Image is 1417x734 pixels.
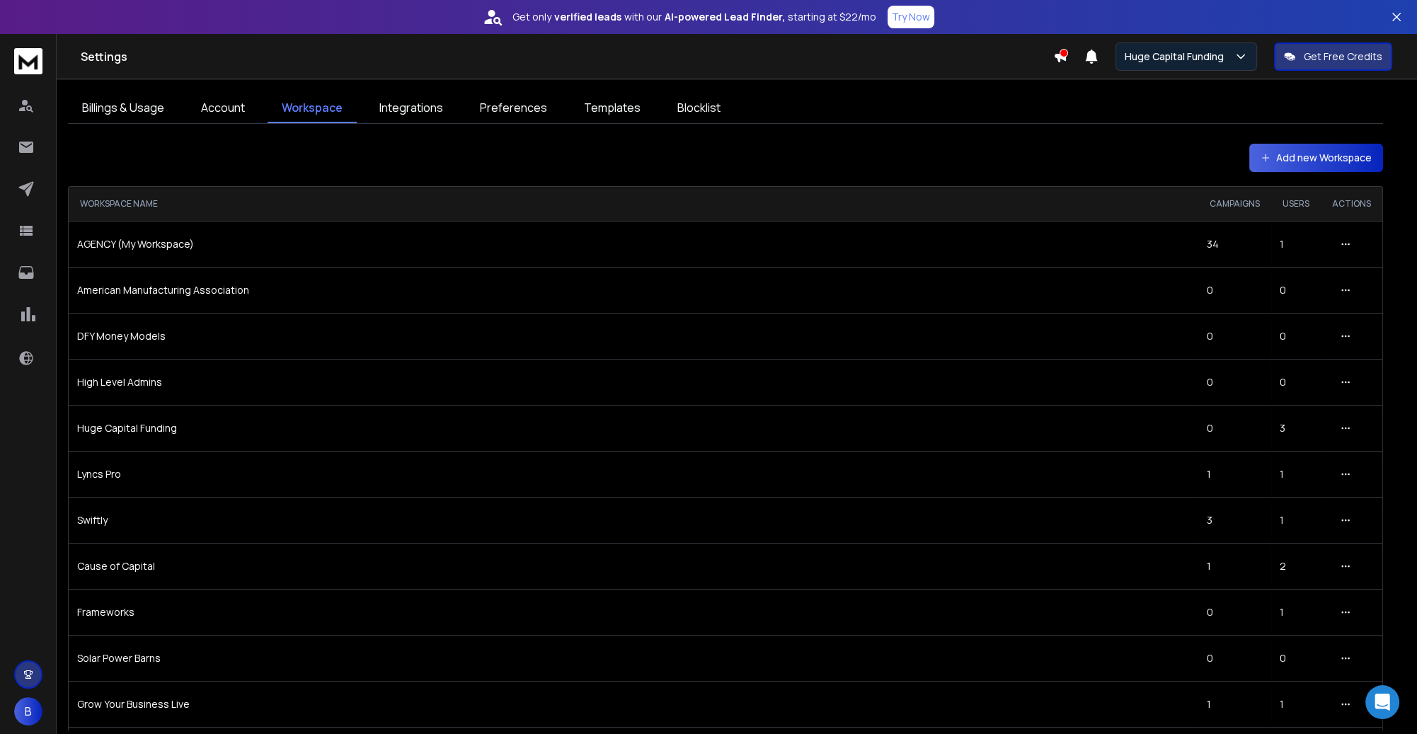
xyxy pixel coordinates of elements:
img: logo [14,48,42,74]
div: Open Intercom Messenger [1365,685,1399,719]
td: Swiftly [69,497,1198,543]
h1: Settings [81,48,1053,65]
button: Add new Workspace [1249,144,1383,172]
button: B [14,697,42,726]
td: 0 [1198,267,1271,313]
th: USERS [1271,187,1321,221]
td: 2 [1271,543,1321,589]
td: 0 [1198,589,1271,635]
td: 3 [1271,405,1321,451]
td: 1 [1271,451,1321,497]
td: Grow Your Business Live [69,681,1198,727]
td: Cause of Capital [69,543,1198,589]
td: 1 [1271,221,1321,267]
td: Frameworks [69,589,1198,635]
a: Blocklist [663,93,735,123]
td: 1 [1198,451,1271,497]
td: 0 [1198,405,1271,451]
a: Integrations [365,93,457,123]
p: Huge Capital Funding [1125,50,1229,64]
td: 1 [1271,497,1321,543]
td: 1 [1271,681,1321,727]
a: Preferences [466,93,561,123]
a: Billings & Usage [68,93,178,123]
td: 0 [1271,313,1321,359]
p: Get only with our starting at $22/mo [512,10,876,24]
td: 0 [1198,313,1271,359]
th: CAMPAIGNS [1198,187,1271,221]
td: 34 [1198,221,1271,267]
td: 3 [1198,497,1271,543]
a: Account [187,93,259,123]
a: Templates [570,93,655,123]
p: Get Free Credits [1304,50,1382,64]
strong: AI-powered Lead Finder, [665,10,785,24]
td: 0 [1198,359,1271,405]
td: 1 [1198,543,1271,589]
td: Huge Capital Funding [69,405,1198,451]
a: Workspace [268,93,357,123]
td: Lyncs Pro [69,451,1198,497]
td: American Manufacturing Association [69,267,1198,313]
td: 1 [1271,589,1321,635]
td: Solar Power Barns [69,635,1198,681]
td: 0 [1271,359,1321,405]
td: 0 [1271,635,1321,681]
th: WORKSPACE NAME [69,187,1198,221]
td: 0 [1198,635,1271,681]
td: AGENCY (My Workspace) [69,221,1198,267]
button: Get Free Credits [1274,42,1392,71]
td: DFY Money Models [69,313,1198,359]
td: High Level Admins [69,359,1198,405]
strong: verified leads [554,10,621,24]
p: Try Now [892,10,930,24]
td: 1 [1198,681,1271,727]
td: 0 [1271,267,1321,313]
th: ACTIONS [1321,187,1382,221]
button: Try Now [888,6,934,28]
